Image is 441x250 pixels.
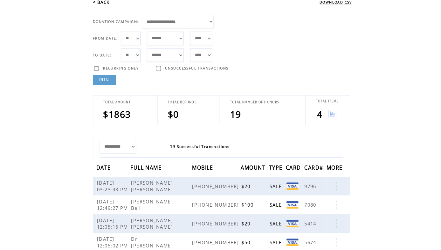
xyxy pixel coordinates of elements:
span: CARD# [303,166,323,178]
span: [PHONE_NUMBER] [192,241,240,248]
span: TO DATE: [94,57,113,62]
span: DONATION CAMPAIGN: [94,24,139,29]
a: RUN [94,79,117,89]
span: RECURRING ONLY [104,70,139,75]
span: TOTAL NUMBER OF DONORS [230,104,278,108]
a: CARD# [303,169,323,173]
span: DATE [98,166,114,178]
span: $100 [241,204,254,211]
span: [DATE] 12:49:27 PM [98,201,131,214]
span: [PERSON_NAME] Bell [132,201,173,214]
span: MOBILE [192,166,215,178]
img: Visa [286,204,297,211]
span: [DATE] 03:23:43 PM [98,183,131,195]
a: < BACK [94,4,111,10]
a: CARD [285,169,301,173]
span: TYPE [268,166,283,178]
img: Visa [286,241,297,248]
span: 19 Successful Transactions [170,147,230,153]
span: $20 [241,223,252,229]
span: [PERSON_NAME] [PERSON_NAME] [132,220,175,232]
span: 19 [230,112,241,124]
span: [PHONE_NUMBER] [192,186,240,192]
span: CARD [285,166,301,178]
span: [PHONE_NUMBER] [192,204,240,211]
a: MOBILE [192,169,215,173]
img: Visa [286,186,297,193]
span: TOTAL AMOUNT [104,104,132,108]
span: [DATE] 12:05:16 PM [98,220,131,232]
span: FULL NAME [131,166,164,178]
span: $0 [168,112,179,124]
a: DATE [98,169,114,173]
span: FROM DATE: [94,41,119,45]
span: UNSUCCESSFUL TRANSACTIONS [165,70,228,75]
span: $20 [241,186,252,192]
a: AMOUNT [240,169,266,173]
span: MORE [325,166,343,178]
span: TOTAL REFUNDS [168,104,196,108]
span: 4 [315,112,321,124]
img: Visa [286,223,297,230]
span: SALE [269,241,282,248]
a: DOWNLOAD CSV [318,5,350,10]
span: AMOUNT [240,166,266,178]
a: TYPE [268,169,283,173]
span: $50 [241,241,252,248]
span: [PERSON_NAME] [PERSON_NAME] [132,183,175,195]
span: SALE [269,186,282,192]
span: 7080 [303,204,316,211]
span: 5674 [303,241,316,248]
span: 9796 [303,186,316,192]
span: SALE [269,223,282,229]
span: [PHONE_NUMBER] [192,223,240,229]
a: FULL NAME [131,169,164,173]
span: SALE [269,204,282,211]
span: TOTAL ITEMS [314,103,337,107]
img: View graph [327,114,335,122]
span: 5414 [303,223,316,229]
span: $1863 [104,112,132,124]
